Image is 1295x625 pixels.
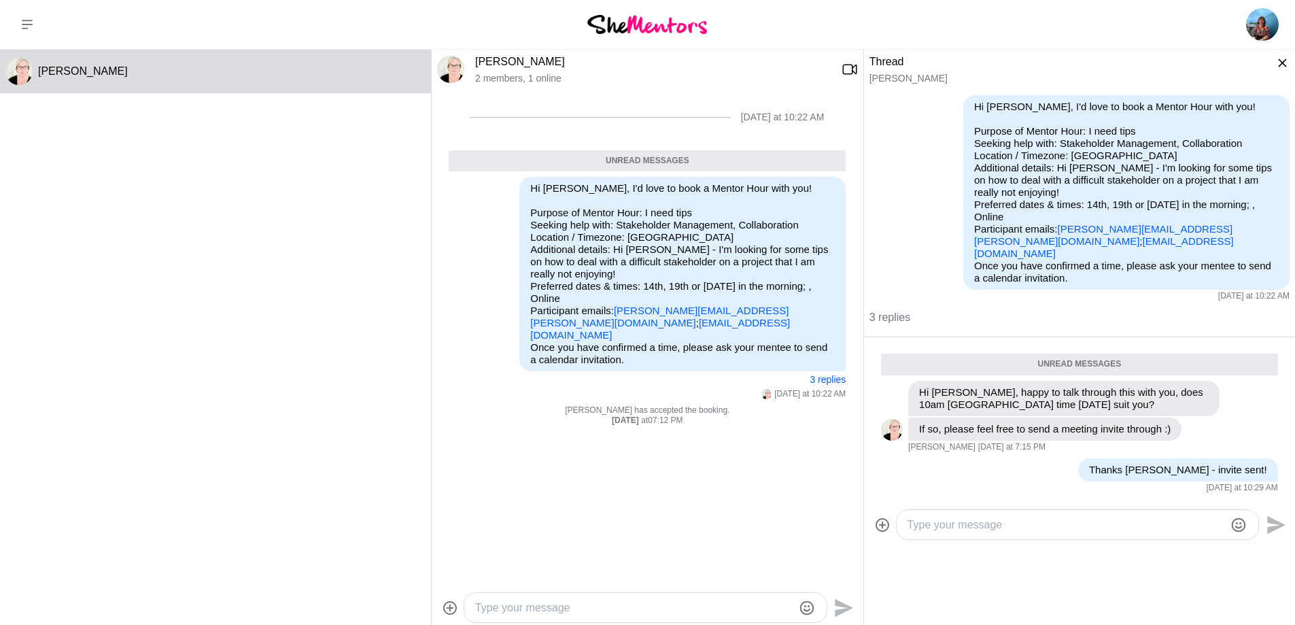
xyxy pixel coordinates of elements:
[449,416,846,426] div: at 07:12 PM
[530,341,835,366] p: Once you have confirmed a time, please ask your mentee to send a calendar invitation.
[612,416,641,425] strong: [DATE]
[1246,8,1279,41] img: Philippa Horton
[974,235,1234,259] a: [EMAIL_ADDRESS][DOMAIN_NAME]
[38,65,128,77] span: [PERSON_NAME]
[449,405,846,416] p: [PERSON_NAME] has accepted the booking.
[810,374,846,386] button: 3 replies
[974,223,1232,247] a: [PERSON_NAME][EMAIL_ADDRESS][PERSON_NAME][DOMAIN_NAME]
[919,386,1209,411] p: Hi [PERSON_NAME], happy to talk through this with you, does 10am [GEOGRAPHIC_DATA] time [DATE] su...
[475,73,831,84] p: 2 members , 1 online
[799,600,815,616] button: Emoji picker
[530,182,835,195] p: Hi [PERSON_NAME], I'd love to book a Mentor Hour with you!
[869,55,1251,69] div: Thread
[1259,509,1290,540] button: Send
[437,56,464,83] img: T
[5,58,33,85] div: Trudi Conway
[530,207,835,341] p: Purpose of Mentor Hour: I need tips Seeking help with: Stakeholder Management, Collaboration Loca...
[741,112,825,123] div: [DATE] at 10:22 AM
[974,260,1279,284] p: Once you have confirmed a time, please ask your mentee to send a calendar invitation.
[1230,517,1247,533] button: Emoji picker
[587,15,707,33] img: She Mentors Logo
[475,600,793,616] textarea: Type your message
[475,56,565,67] a: [PERSON_NAME]
[881,419,903,441] div: Trudi Conway
[1089,464,1267,476] p: Thanks [PERSON_NAME] - invite sent!
[1206,483,1277,494] time: 2025-08-12T00:29:22.403Z
[974,125,1279,260] p: Purpose of Mentor Hour: I need tips Seeking help with: Stakeholder Management, Collaboration Loca...
[908,442,975,453] span: [PERSON_NAME]
[530,305,789,328] a: [PERSON_NAME][EMAIL_ADDRESS][PERSON_NAME][DOMAIN_NAME]
[908,517,1225,533] textarea: Type your message
[1218,291,1290,302] time: 2025-08-11T00:22:28.007Z
[5,58,33,85] img: T
[827,592,858,623] button: Send
[530,317,790,341] a: [EMAIL_ADDRESS][DOMAIN_NAME]
[774,389,846,400] time: 2025-08-11T00:22:28.007Z
[449,150,846,172] div: Unread messages
[761,389,772,399] img: T
[1262,56,1290,83] button: Close thread
[978,442,1046,453] time: 2025-08-11T09:15:27.022Z
[869,301,1290,326] div: 3 replies
[881,354,1278,375] div: Unread messages
[437,56,464,83] div: Trudi Conway
[869,73,1251,84] div: [PERSON_NAME]
[881,419,903,441] img: T
[761,389,772,399] div: Trudi Conway
[974,101,1279,113] p: Hi [PERSON_NAME], I'd love to book a Mentor Hour with you!
[919,423,1171,435] p: If so, please feel free to send a meeting invite through :)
